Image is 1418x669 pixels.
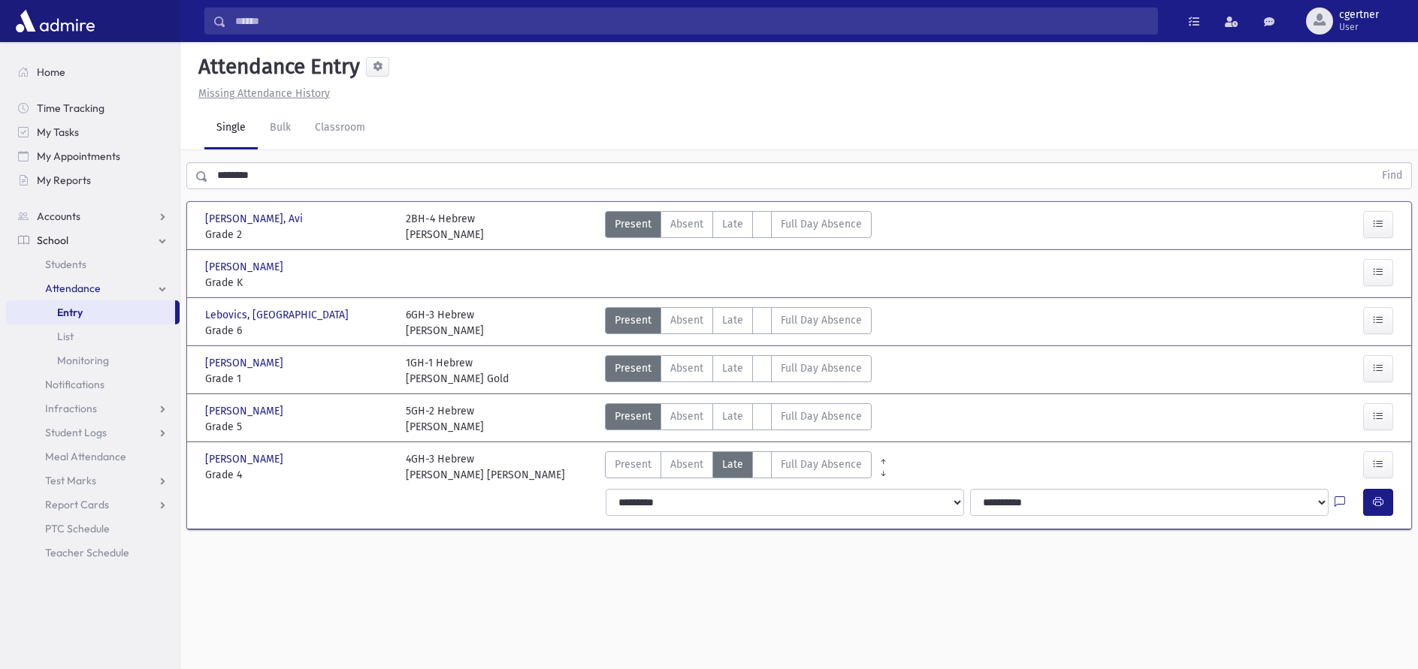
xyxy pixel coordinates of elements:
[670,312,703,328] span: Absent
[45,282,101,295] span: Attendance
[406,307,484,339] div: 6GH-3 Hebrew [PERSON_NAME]
[670,457,703,472] span: Absent
[406,211,484,243] div: 2BH-4 Hebrew [PERSON_NAME]
[205,403,286,419] span: [PERSON_NAME]
[205,419,391,435] span: Grade 5
[45,426,107,439] span: Student Logs
[6,348,180,372] a: Monitoring
[6,228,180,252] a: School
[670,216,703,232] span: Absent
[615,408,652,424] span: Present
[722,360,743,376] span: Late
[45,402,97,415] span: Infractions
[45,258,86,271] span: Students
[605,307,872,339] div: AttTypes
[37,149,120,163] span: My Appointments
[303,107,377,149] a: Classroom
[205,211,306,227] span: [PERSON_NAME], Avi
[204,107,258,149] a: Single
[722,457,743,472] span: Late
[406,403,484,435] div: 5GH-2 Hebrew [PERSON_NAME]
[670,408,703,424] span: Absent
[6,493,180,517] a: Report Cards
[615,360,652,376] span: Present
[205,371,391,387] span: Grade 1
[45,546,129,559] span: Teacher Schedule
[605,403,872,435] div: AttTypes
[205,451,286,467] span: [PERSON_NAME]
[1339,21,1379,33] span: User
[37,65,65,79] span: Home
[6,204,180,228] a: Accounts
[781,408,862,424] span: Full Day Absence
[45,378,104,391] span: Notifications
[6,372,180,396] a: Notifications
[781,312,862,328] span: Full Day Absence
[6,252,180,276] a: Students
[406,451,565,483] div: 4GH-3 Hebrew [PERSON_NAME] [PERSON_NAME]
[45,474,96,487] span: Test Marks
[37,173,91,187] span: My Reports
[205,323,391,339] span: Grade 6
[615,457,652,472] span: Present
[722,216,743,232] span: Late
[605,451,872,483] div: AttTypes
[37,125,79,139] span: My Tasks
[45,522,110,535] span: PTC Schedule
[781,360,862,376] span: Full Day Absence
[57,354,109,367] span: Monitoring
[6,168,180,192] a: My Reports
[192,54,360,80] h5: Attendance Entry
[45,450,126,463] span: Meal Attendance
[6,420,180,444] a: Student Logs
[57,330,74,343] span: List
[205,275,391,291] span: Grade K
[6,324,180,348] a: List
[192,87,330,100] a: Missing Attendance History
[781,216,862,232] span: Full Day Absence
[6,444,180,469] a: Meal Attendance
[205,467,391,483] span: Grade 4
[6,60,180,84] a: Home
[722,312,743,328] span: Late
[205,355,286,371] span: [PERSON_NAME]
[258,107,303,149] a: Bulk
[605,211,872,243] div: AttTypes
[37,234,68,247] span: School
[6,120,180,144] a: My Tasks
[615,312,652,328] span: Present
[6,469,180,493] a: Test Marks
[6,276,180,300] a: Attendance
[37,209,80,223] span: Accounts
[6,144,180,168] a: My Appointments
[6,96,180,120] a: Time Tracking
[670,360,703,376] span: Absent
[226,8,1157,35] input: Search
[205,227,391,243] span: Grade 2
[6,541,180,565] a: Teacher Schedule
[205,259,286,275] span: [PERSON_NAME]
[6,300,175,324] a: Entry
[6,517,180,541] a: PTC Schedule
[37,101,104,115] span: Time Tracking
[1373,163,1411,188] button: Find
[205,307,352,323] span: Lebovics, [GEOGRAPHIC_DATA]
[722,408,743,424] span: Late
[198,87,330,100] u: Missing Attendance History
[57,306,83,319] span: Entry
[605,355,872,387] div: AttTypes
[12,6,98,36] img: AdmirePro
[45,498,109,511] span: Report Cards
[781,457,862,472] span: Full Day Absence
[1339,9,1379,21] span: cgertner
[615,216,652,232] span: Present
[406,355,509,387] div: 1GH-1 Hebrew [PERSON_NAME] Gold
[6,396,180,420] a: Infractions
